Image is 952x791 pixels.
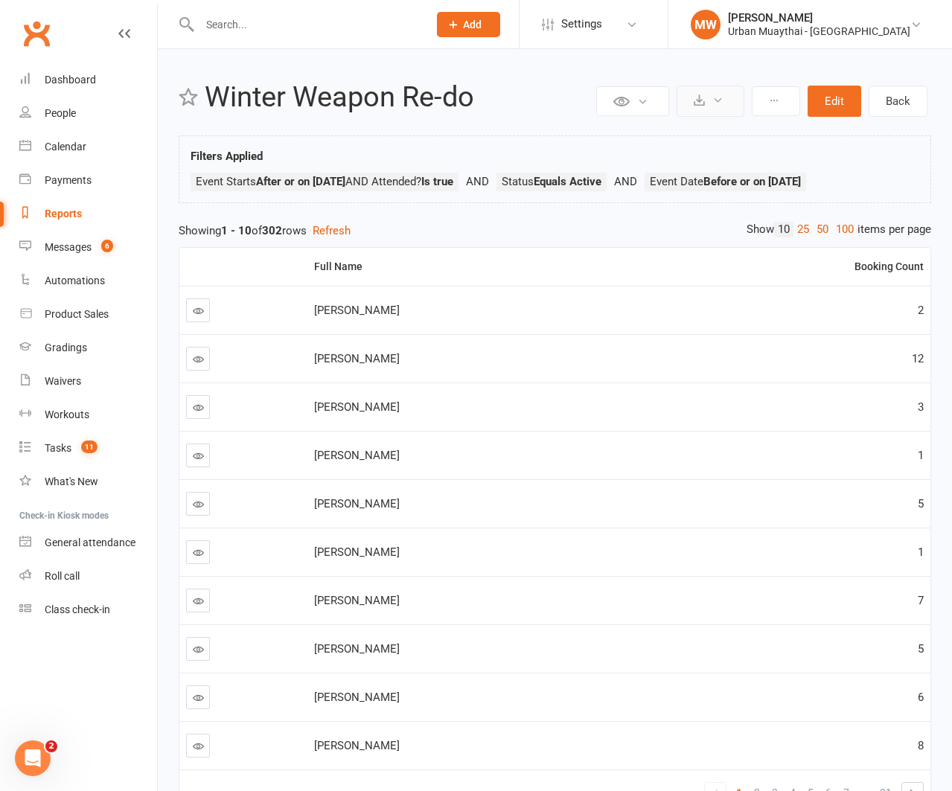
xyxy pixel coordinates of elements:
span: 5 [918,642,924,656]
button: Refresh [313,222,351,240]
div: Calendar [45,141,86,153]
span: 6 [101,240,113,252]
div: Waivers [45,375,81,387]
span: [PERSON_NAME] [314,497,400,510]
a: Waivers [19,365,157,398]
span: 1 [918,449,924,462]
span: AND Attended? [345,175,453,188]
span: 5 [918,497,924,510]
span: 12 [912,352,924,365]
div: Class check-in [45,603,110,615]
div: Full Name [314,261,635,272]
div: Showing of rows [179,222,931,240]
div: Urban Muaythai - [GEOGRAPHIC_DATA] [728,25,910,38]
span: Event Starts [196,175,345,188]
span: [PERSON_NAME] [314,304,400,317]
strong: Is true [421,175,453,188]
a: Messages 6 [19,231,157,264]
input: Search... [195,14,418,35]
h2: Winter Weapon Re-do [205,82,592,113]
span: [PERSON_NAME] [314,400,400,414]
span: [PERSON_NAME] [314,449,400,462]
span: 8 [918,739,924,752]
div: MW [691,10,721,39]
span: Event Date [650,175,801,188]
a: Dashboard [19,63,157,97]
span: 11 [81,441,98,453]
div: Gradings [45,342,87,353]
div: Tasks [45,442,71,454]
a: Tasks 11 [19,432,157,465]
div: What's New [45,475,98,487]
a: Payments [19,164,157,197]
span: [PERSON_NAME] [314,352,400,365]
div: Show items per page [747,222,931,237]
strong: Equals Active [534,175,601,188]
a: Gradings [19,331,157,365]
div: Product Sales [45,308,109,320]
div: General attendance [45,537,135,548]
span: 3 [918,400,924,414]
strong: Before or on [DATE] [703,175,801,188]
div: Automations [45,275,105,286]
div: [PERSON_NAME] [728,11,910,25]
iframe: Intercom live chat [15,740,51,776]
strong: After or on [DATE] [256,175,345,188]
a: 50 [813,222,832,237]
button: Edit [808,86,861,117]
span: [PERSON_NAME] [314,594,400,607]
button: Add [437,12,500,37]
span: [PERSON_NAME] [314,642,400,656]
a: 100 [832,222,857,237]
a: Calendar [19,130,157,164]
a: People [19,97,157,130]
span: 2 [918,304,924,317]
span: [PERSON_NAME] [314,691,400,704]
span: Status [502,175,601,188]
span: Add [463,19,482,31]
a: Class kiosk mode [19,593,157,627]
div: Messages [45,241,92,253]
div: Roll call [45,570,80,582]
div: Workouts [45,409,89,420]
a: Clubworx [18,15,55,52]
a: General attendance kiosk mode [19,526,157,560]
strong: 1 - 10 [221,224,252,237]
div: People [45,107,76,119]
a: Product Sales [19,298,157,331]
strong: Filters Applied [191,150,263,163]
span: 6 [918,691,924,704]
span: [PERSON_NAME] [314,739,400,752]
span: 7 [918,594,924,607]
a: What's New [19,465,157,499]
span: Settings [561,7,602,41]
a: Reports [19,197,157,231]
a: Automations [19,264,157,298]
strong: 302 [262,224,282,237]
div: Dashboard [45,74,96,86]
div: Payments [45,174,92,186]
span: 1 [918,545,924,559]
a: 25 [793,222,813,237]
th: Booking Count [647,248,930,286]
a: Roll call [19,560,157,593]
a: Workouts [19,398,157,432]
span: [PERSON_NAME] [314,545,400,559]
a: 10 [774,222,793,237]
div: Reports [45,208,82,220]
span: 2 [45,740,57,752]
a: Back [869,86,927,117]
